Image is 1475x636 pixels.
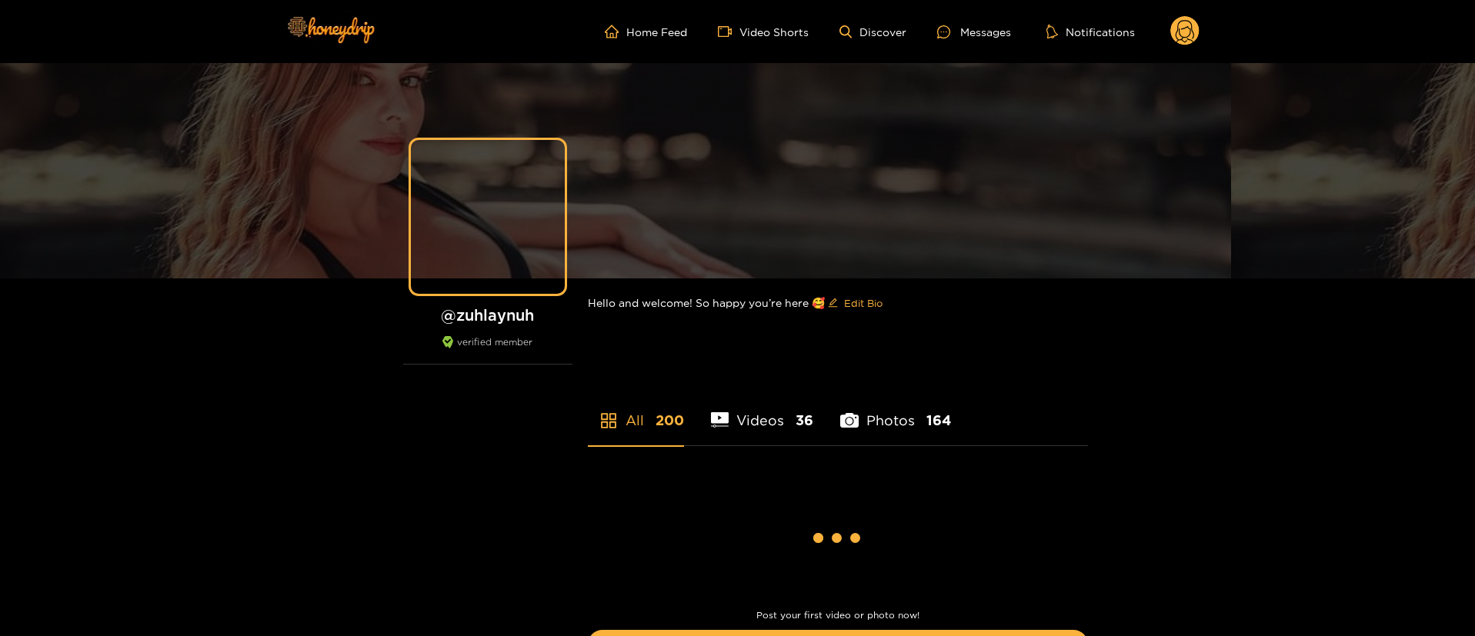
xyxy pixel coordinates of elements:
[403,305,572,325] h1: @ zuhlaynuh
[656,411,684,430] span: 200
[937,23,1011,41] div: Messages
[403,336,572,365] div: verified member
[844,295,883,311] span: Edit Bio
[828,298,838,309] span: edit
[588,278,1088,328] div: Hello and welcome! So happy you’re here 🥰
[599,411,618,430] span: appstore
[588,610,1088,621] p: Post your first video or photo now!
[718,25,809,38] a: Video Shorts
[1042,24,1140,39] button: Notifications
[926,411,951,430] span: 164
[796,411,813,430] span: 36
[839,25,906,38] a: Discover
[711,376,814,445] li: Videos
[840,376,951,445] li: Photos
[825,291,886,315] button: editEdit Bio
[718,25,739,38] span: video-camera
[588,376,684,445] li: All
[605,25,687,38] a: Home Feed
[605,25,626,38] span: home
